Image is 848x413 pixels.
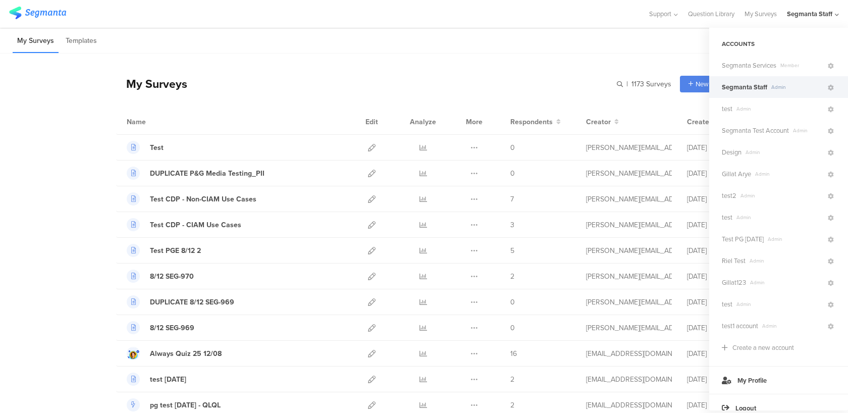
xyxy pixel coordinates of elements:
[510,297,515,307] span: 0
[687,400,748,410] div: [DATE]
[758,322,826,330] span: Admin
[625,79,629,89] span: |
[789,127,826,134] span: Admin
[687,220,748,230] div: [DATE]
[586,194,672,204] div: raymund@segmanta.com
[127,167,264,180] a: DUPLICATE P&G Media Testing_PII
[586,348,672,359] div: gillat@segmanta.com
[722,299,732,309] span: test
[687,194,748,204] div: [DATE]
[732,214,826,221] span: Admin
[687,297,748,307] div: [DATE]
[687,117,713,127] span: Created
[764,235,826,243] span: Admin
[722,169,751,179] span: Gillat Arye
[510,400,514,410] span: 2
[510,117,553,127] span: Respondents
[586,374,672,385] div: channelle@segmanta.com
[510,323,515,333] span: 0
[722,278,746,287] span: Gillat123
[127,117,187,127] div: Name
[510,348,517,359] span: 16
[696,79,728,89] span: New survey
[709,35,848,53] div: ACCOUNTS
[722,61,776,70] span: Segmanta Services
[127,373,186,386] a: test [DATE]
[746,257,826,265] span: Admin
[510,245,514,256] span: 5
[510,271,514,282] span: 2
[736,192,826,199] span: Admin
[687,348,748,359] div: [DATE]
[61,29,101,53] li: Templates
[741,148,826,156] span: Admin
[722,234,764,244] span: Test PG 5.22.24
[586,297,672,307] div: raymund@segmanta.com
[510,220,514,230] span: 3
[722,213,732,222] span: test
[463,109,485,134] div: More
[150,374,186,385] div: test 08.12.25
[732,105,826,113] span: Admin
[631,79,671,89] span: 1173 Surveys
[687,142,748,153] div: [DATE]
[722,104,732,114] span: test
[586,400,672,410] div: eliran@segmanta.com
[586,117,611,127] span: Creator
[586,117,619,127] button: Creator
[150,323,194,333] div: 8/12 SEG-969
[150,168,264,179] div: DUPLICATE P&G Media Testing_PII
[150,142,164,153] div: Test
[127,192,256,205] a: Test CDP - Non-CIAM Use Cases
[722,321,758,331] span: test1 account
[127,218,241,231] a: Test CDP - CIAM Use Cases
[746,279,826,286] span: Admin
[722,82,767,92] span: Segmanta Staff
[510,142,515,153] span: 0
[586,220,672,230] div: raymund@segmanta.com
[687,168,748,179] div: [DATE]
[510,194,514,204] span: 7
[586,168,672,179] div: raymund@segmanta.com
[649,9,671,19] span: Support
[722,256,746,266] span: Riel Test
[586,271,672,282] div: raymund@segmanta.com
[127,398,221,411] a: pg test [DATE] - QLQL
[510,117,561,127] button: Respondents
[510,374,514,385] span: 2
[732,343,794,352] div: Create a new account
[687,117,721,127] button: Created
[361,109,383,134] div: Edit
[150,220,241,230] div: Test CDP - CIAM Use Cases
[722,147,741,157] span: Design
[776,62,826,69] span: Member
[150,297,234,307] div: DUPLICATE 8/12 SEG-969
[150,245,201,256] div: Test PGE 8/12 2
[127,244,201,257] a: Test PGE 8/12 2
[687,323,748,333] div: [DATE]
[586,142,672,153] div: raymund@segmanta.com
[127,141,164,154] a: Test
[150,348,222,359] div: Always Quiz 25 12/08
[150,271,194,282] div: 8/12 SEG-970
[127,295,234,308] a: DUPLICATE 8/12 SEG-969
[732,300,826,308] span: Admin
[586,323,672,333] div: raymund@segmanta.com
[687,245,748,256] div: [DATE]
[751,170,826,178] span: Admin
[116,75,187,92] div: My Surveys
[787,9,832,19] div: Segmanta Staff
[127,321,194,334] a: 8/12 SEG-969
[150,400,221,410] div: pg test 12 aug 25 - QLQL
[586,245,672,256] div: raymund@segmanta.com
[9,7,66,19] img: segmanta logo
[687,374,748,385] div: [DATE]
[687,271,748,282] div: [DATE]
[767,83,826,91] span: Admin
[127,270,194,283] a: 8/12 SEG-970
[735,403,756,413] span: Logout
[127,347,222,360] a: Always Quiz 25 12/08
[13,29,59,53] li: My Surveys
[408,109,438,134] div: Analyze
[737,376,767,385] span: My Profile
